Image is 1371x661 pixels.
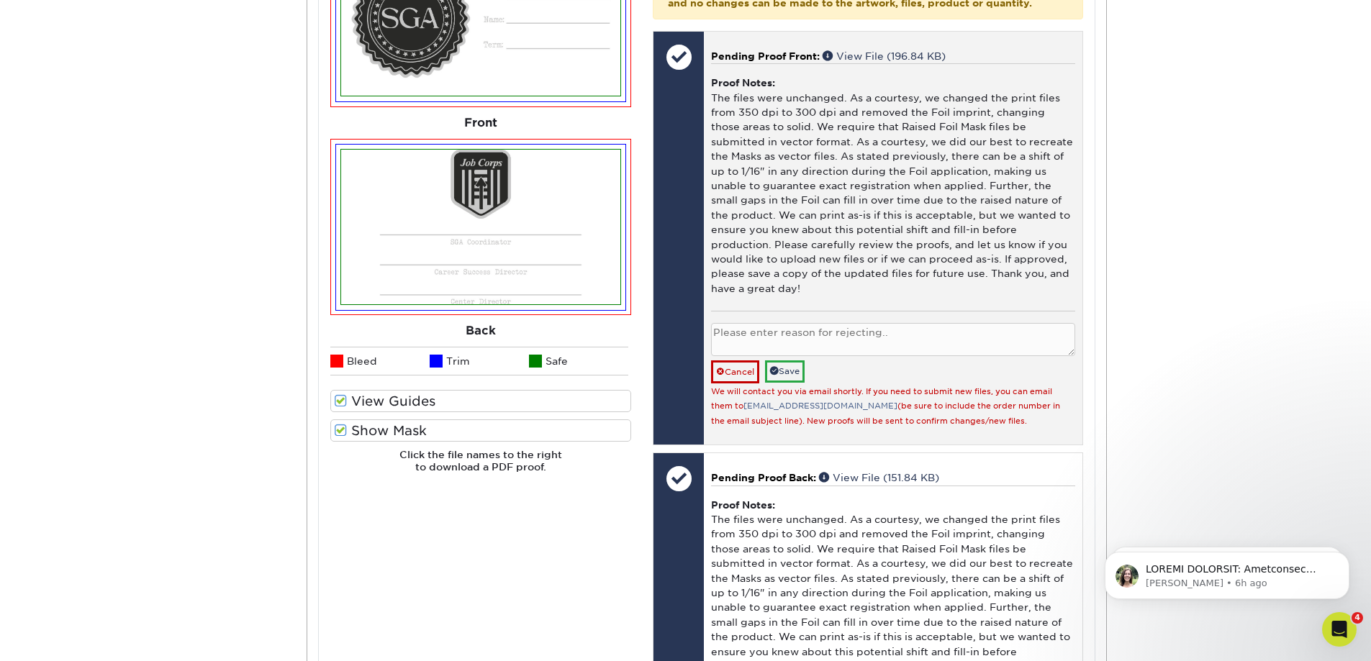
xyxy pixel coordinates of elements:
a: [EMAIL_ADDRESS][DOMAIN_NAME] [743,401,897,411]
li: Trim [430,347,529,375]
a: View File (196.84 KB) [823,50,946,62]
iframe: Intercom notifications message [1083,521,1371,622]
iframe: Google Customer Reviews [4,617,122,656]
span: 4 [1352,612,1363,624]
div: Front [330,107,631,139]
div: Back [330,315,631,347]
li: Bleed [330,347,430,375]
small: We will contact you via email shortly. If you need to submit new files, you can email them to (be... [711,387,1060,426]
li: Safe [529,347,628,375]
a: View File (151.84 KB) [819,472,939,483]
strong: Proof Notes: [711,499,775,511]
a: Cancel [711,360,759,383]
span: Pending Proof Back: [711,472,816,483]
label: Show Mask [330,419,631,442]
label: View Guides [330,390,631,412]
h6: Click the file names to the right to download a PDF proof. [330,449,631,484]
div: The files were unchanged. As a courtesy, we changed the print files from 350 dpi to 300 dpi and r... [711,63,1074,310]
span: Pending Proof Front: [711,50,820,62]
iframe: Intercom live chat [1322,612,1357,647]
a: Save [765,360,805,383]
strong: Proof Notes: [711,77,775,88]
